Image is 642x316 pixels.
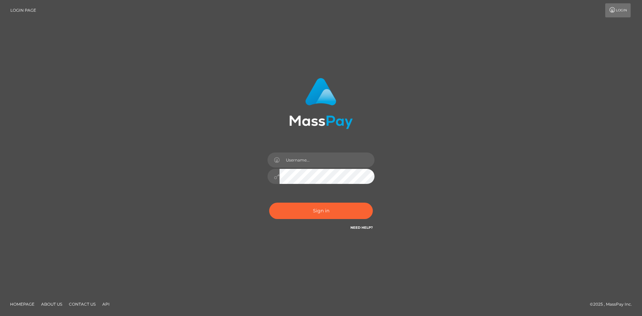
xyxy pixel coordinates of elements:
div: © 2025 , MassPay Inc. [590,301,637,308]
a: Homepage [7,299,37,309]
a: API [100,299,112,309]
button: Sign in [269,203,373,219]
a: About Us [38,299,65,309]
a: Login Page [10,3,36,17]
a: Contact Us [66,299,98,309]
a: Login [605,3,631,17]
img: MassPay Login [289,78,353,129]
a: Need Help? [350,225,373,230]
input: Username... [280,152,374,168]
